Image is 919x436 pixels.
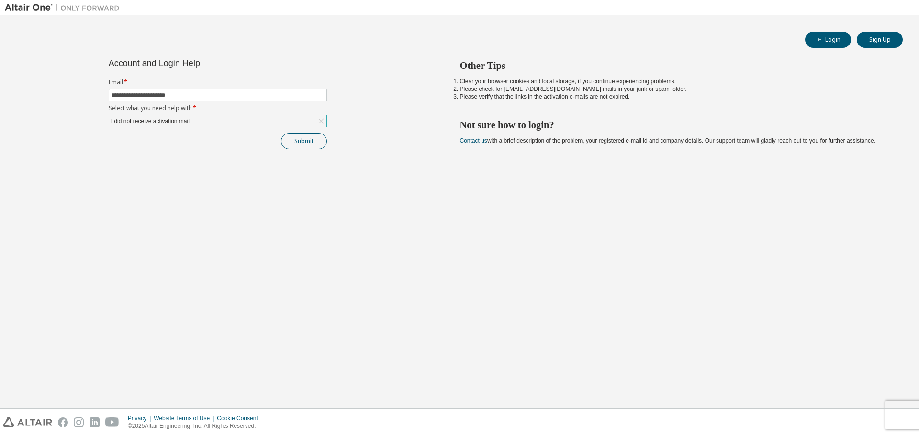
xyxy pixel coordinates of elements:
[105,417,119,427] img: youtube.svg
[805,32,851,48] button: Login
[857,32,903,48] button: Sign Up
[128,422,264,430] p: © 2025 Altair Engineering, Inc. All Rights Reserved.
[460,137,875,144] span: with a brief description of the problem, your registered e-mail id and company details. Our suppo...
[281,133,327,149] button: Submit
[3,417,52,427] img: altair_logo.svg
[460,59,886,72] h2: Other Tips
[90,417,100,427] img: linkedin.svg
[109,78,327,86] label: Email
[460,119,886,131] h2: Not sure how to login?
[460,78,886,85] li: Clear your browser cookies and local storage, if you continue experiencing problems.
[109,104,327,112] label: Select what you need help with
[109,59,283,67] div: Account and Login Help
[109,115,326,127] div: I did not receive activation mail
[460,93,886,101] li: Please verify that the links in the activation e-mails are not expired.
[217,414,263,422] div: Cookie Consent
[128,414,154,422] div: Privacy
[460,137,487,144] a: Contact us
[110,116,191,126] div: I did not receive activation mail
[154,414,217,422] div: Website Terms of Use
[58,417,68,427] img: facebook.svg
[5,3,124,12] img: Altair One
[74,417,84,427] img: instagram.svg
[460,85,886,93] li: Please check for [EMAIL_ADDRESS][DOMAIN_NAME] mails in your junk or spam folder.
